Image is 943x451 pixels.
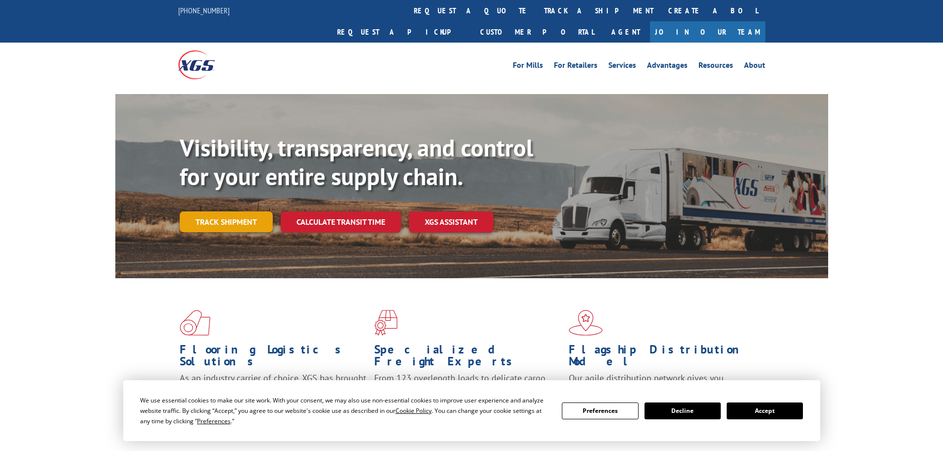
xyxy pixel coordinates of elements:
[178,5,230,15] a: [PHONE_NUMBER]
[180,372,366,407] span: As an industry carrier of choice, XGS has brought innovation and dedication to flooring logistics...
[330,21,473,43] a: Request a pickup
[180,310,210,336] img: xgs-icon-total-supply-chain-intelligence-red
[374,310,397,336] img: xgs-icon-focused-on-flooring-red
[569,344,756,372] h1: Flagship Distribution Model
[123,380,820,441] div: Cookie Consent Prompt
[180,211,273,232] a: Track shipment
[744,61,765,72] a: About
[513,61,543,72] a: For Mills
[569,310,603,336] img: xgs-icon-flagship-distribution-model-red
[281,211,401,233] a: Calculate transit time
[554,61,597,72] a: For Retailers
[569,372,751,396] span: Our agile distribution network gives you nationwide inventory management on demand.
[140,395,550,426] div: We use essential cookies to make our site work. With your consent, we may also use non-essential ...
[562,402,638,419] button: Preferences
[647,61,688,72] a: Advantages
[473,21,601,43] a: Customer Portal
[180,344,367,372] h1: Flooring Logistics Solutions
[645,402,721,419] button: Decline
[608,61,636,72] a: Services
[727,402,803,419] button: Accept
[396,406,432,415] span: Cookie Policy
[374,372,561,416] p: From 123 overlength loads to delicate cargo, our experienced staff knows the best way to move you...
[698,61,733,72] a: Resources
[374,344,561,372] h1: Specialized Freight Experts
[650,21,765,43] a: Join Our Team
[601,21,650,43] a: Agent
[180,132,533,192] b: Visibility, transparency, and control for your entire supply chain.
[409,211,494,233] a: XGS ASSISTANT
[197,417,231,425] span: Preferences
